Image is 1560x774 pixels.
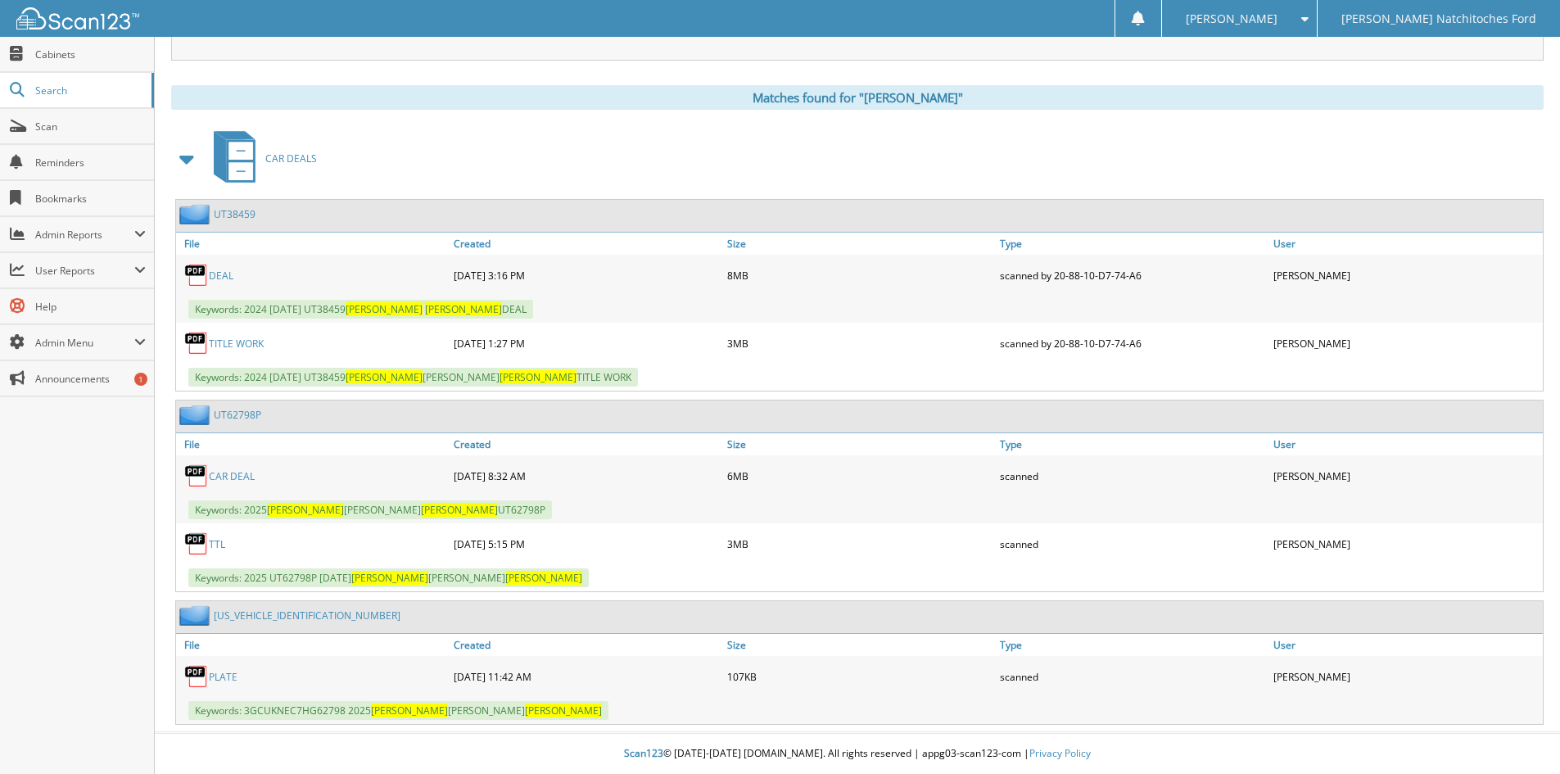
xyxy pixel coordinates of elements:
[179,605,214,626] img: folder2.png
[450,459,723,492] div: [DATE] 8:32 AM
[996,527,1269,560] div: scanned
[450,327,723,360] div: [DATE] 1:27 PM
[500,370,577,384] span: [PERSON_NAME]
[1341,14,1536,24] span: [PERSON_NAME] Natchitoches Ford
[209,469,255,483] a: CAR DEAL
[1269,433,1543,455] a: User
[204,126,317,191] a: CAR DEALS
[1269,459,1543,492] div: [PERSON_NAME]
[1478,695,1560,774] iframe: Chat Widget
[35,264,134,278] span: User Reports
[723,327,997,360] div: 3MB
[450,433,723,455] a: Created
[1269,327,1543,360] div: [PERSON_NAME]
[188,368,638,387] span: Keywords: 2024 [DATE] UT38459 [PERSON_NAME] TITLE WORK
[179,204,214,224] img: folder2.png
[1269,259,1543,292] div: [PERSON_NAME]
[171,85,1544,110] div: Matches found for "[PERSON_NAME]"
[723,459,997,492] div: 6MB
[450,233,723,255] a: Created
[209,269,233,283] a: DEAL
[525,704,602,717] span: [PERSON_NAME]
[450,660,723,693] div: [DATE] 11:42 AM
[176,634,450,656] a: File
[996,459,1269,492] div: scanned
[346,370,423,384] span: [PERSON_NAME]
[214,609,400,622] a: [US_VEHICLE_IDENTIFICATION_NUMBER]
[1269,527,1543,560] div: [PERSON_NAME]
[450,527,723,560] div: [DATE] 5:15 PM
[184,532,209,556] img: PDF.png
[184,664,209,689] img: PDF.png
[425,302,502,316] span: [PERSON_NAME]
[184,464,209,488] img: PDF.png
[35,372,146,386] span: Announcements
[209,337,264,351] a: TITLE WORK
[188,300,533,319] span: Keywords: 2024 [DATE] UT38459 DEAL
[184,331,209,355] img: PDF.png
[723,527,997,560] div: 3MB
[1029,746,1091,760] a: Privacy Policy
[723,433,997,455] a: Size
[134,373,147,386] div: 1
[267,503,344,517] span: [PERSON_NAME]
[265,152,317,165] span: CAR DEALS
[723,660,997,693] div: 107KB
[1269,660,1543,693] div: [PERSON_NAME]
[505,571,582,585] span: [PERSON_NAME]
[35,228,134,242] span: Admin Reports
[188,568,589,587] span: Keywords: 2025 UT62798P [DATE] [PERSON_NAME]
[155,734,1560,774] div: © [DATE]-[DATE] [DOMAIN_NAME]. All rights reserved | appg03-scan123-com |
[35,84,143,97] span: Search
[35,156,146,170] span: Reminders
[996,259,1269,292] div: scanned by 20-88-10-D7-74-A6
[723,233,997,255] a: Size
[996,634,1269,656] a: Type
[1269,233,1543,255] a: User
[176,233,450,255] a: File
[450,634,723,656] a: Created
[209,537,225,551] a: TTL
[179,405,214,425] img: folder2.png
[35,300,146,314] span: Help
[351,571,428,585] span: [PERSON_NAME]
[35,120,146,134] span: Scan
[214,207,255,221] a: UT38459
[723,259,997,292] div: 8MB
[421,503,498,517] span: [PERSON_NAME]
[188,500,552,519] span: Keywords: 2025 [PERSON_NAME] UT62798P
[1186,14,1277,24] span: [PERSON_NAME]
[996,433,1269,455] a: Type
[996,660,1269,693] div: scanned
[184,263,209,287] img: PDF.png
[214,408,261,422] a: UT62798P
[35,48,146,61] span: Cabinets
[371,704,448,717] span: [PERSON_NAME]
[346,302,423,316] span: [PERSON_NAME]
[624,746,663,760] span: Scan123
[16,7,139,29] img: scan123-logo-white.svg
[209,670,237,684] a: PLATE
[1269,634,1543,656] a: User
[723,634,997,656] a: Size
[996,327,1269,360] div: scanned by 20-88-10-D7-74-A6
[35,336,134,350] span: Admin Menu
[35,192,146,206] span: Bookmarks
[176,433,450,455] a: File
[996,233,1269,255] a: Type
[188,701,608,720] span: Keywords: 3GCUKNEC7HG62798 2025 [PERSON_NAME]
[450,259,723,292] div: [DATE] 3:16 PM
